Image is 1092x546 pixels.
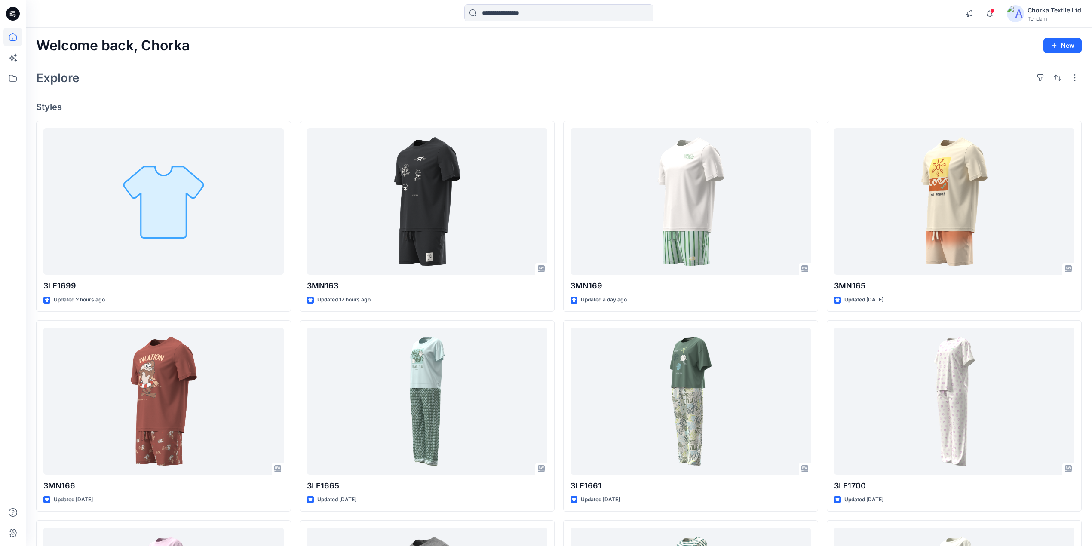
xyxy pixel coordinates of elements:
[571,328,811,475] a: 3LE1661
[43,280,284,292] p: 3LE1699
[36,38,190,54] h2: Welcome back, Chorka
[581,495,620,504] p: Updated [DATE]
[36,71,80,85] h2: Explore
[307,280,547,292] p: 3MN163
[307,128,547,275] a: 3MN163
[54,295,105,304] p: Updated 2 hours ago
[43,480,284,492] p: 3MN166
[581,295,627,304] p: Updated a day ago
[834,280,1074,292] p: 3MN165
[307,328,547,475] a: 3LE1665
[317,495,356,504] p: Updated [DATE]
[571,480,811,492] p: 3LE1661
[844,295,883,304] p: Updated [DATE]
[36,102,1082,112] h4: Styles
[317,295,371,304] p: Updated 17 hours ago
[844,495,883,504] p: Updated [DATE]
[834,328,1074,475] a: 3LE1700
[54,495,93,504] p: Updated [DATE]
[571,280,811,292] p: 3MN169
[834,128,1074,275] a: 3MN165
[1028,15,1081,22] div: Tendam
[1043,38,1082,53] button: New
[307,480,547,492] p: 3LE1665
[43,128,284,275] a: 3LE1699
[1028,5,1081,15] div: Chorka Textile Ltd
[571,128,811,275] a: 3MN169
[1007,5,1024,22] img: avatar
[43,328,284,475] a: 3MN166
[834,480,1074,492] p: 3LE1700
